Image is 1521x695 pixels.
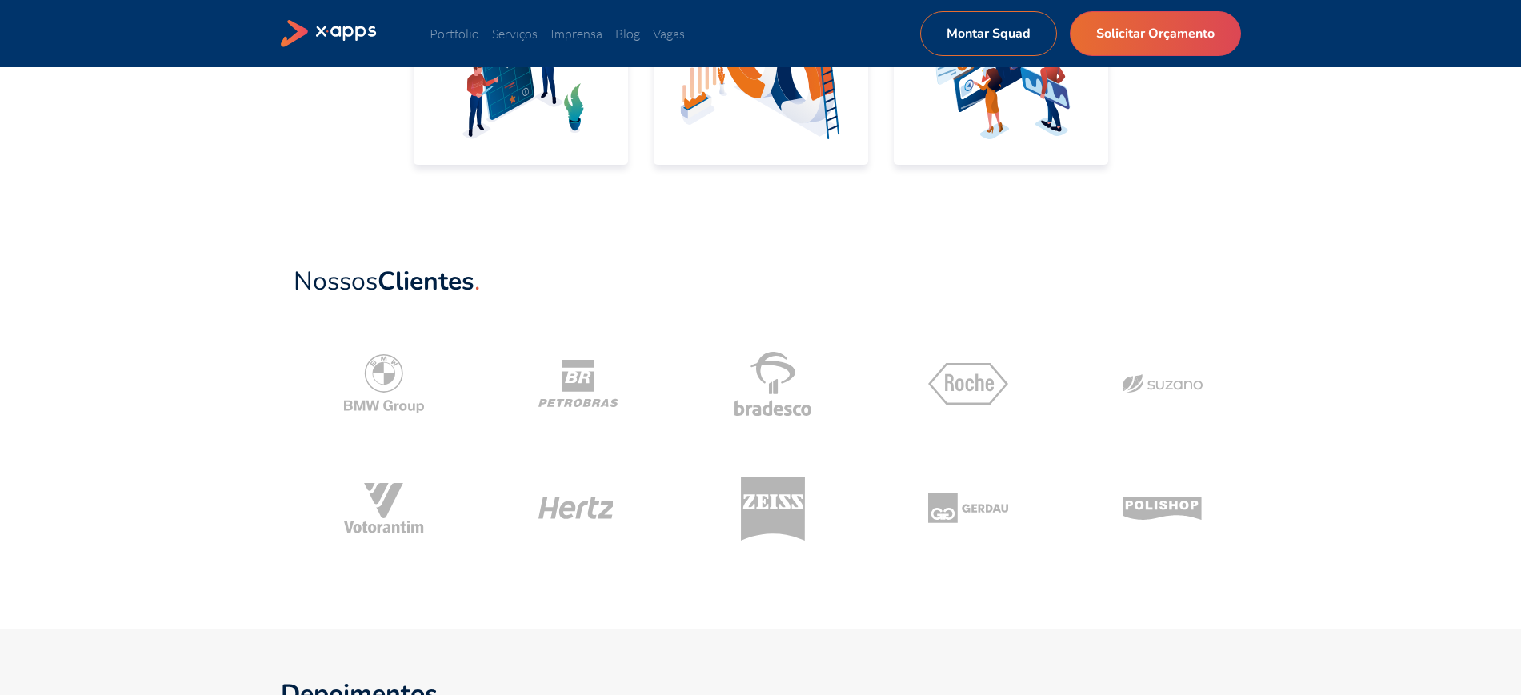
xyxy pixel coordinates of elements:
[492,26,538,42] a: Serviços
[653,26,685,42] a: Vagas
[615,26,640,42] a: Blog
[294,264,474,298] span: Nossos
[294,267,480,302] a: NossosClientes
[378,264,474,298] strong: Clientes
[920,11,1057,56] a: Montar Squad
[550,26,602,42] a: Imprensa
[430,26,479,42] a: Portfólio
[1070,11,1241,56] a: Solicitar Orçamento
